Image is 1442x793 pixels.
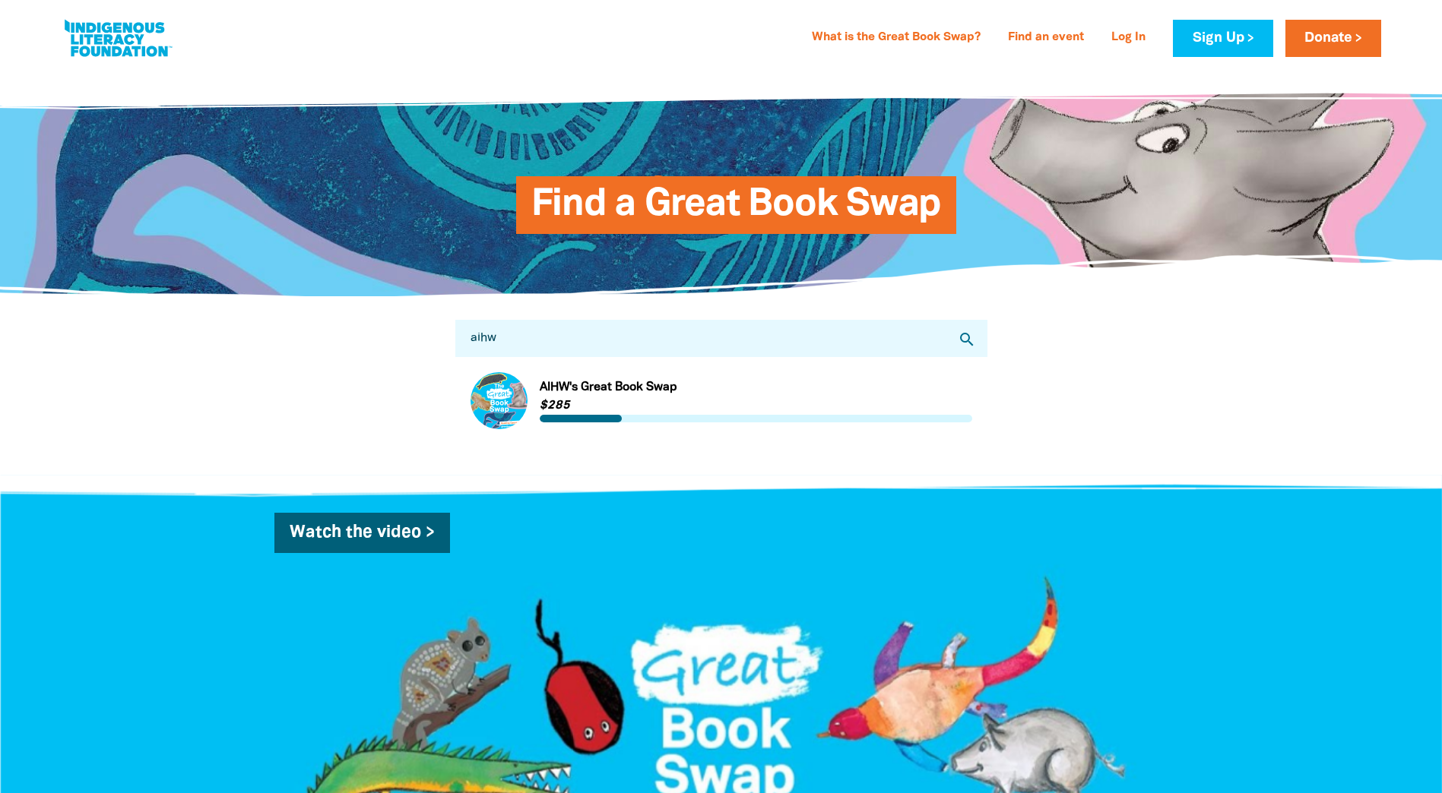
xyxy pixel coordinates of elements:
[999,26,1093,50] a: Find an event
[274,513,450,554] a: Watch the video >
[1285,20,1381,57] a: Donate
[471,372,972,429] div: Paginated content
[531,188,942,234] span: Find a Great Book Swap
[1102,26,1155,50] a: Log In
[958,330,976,349] i: search
[1173,20,1272,57] a: Sign Up
[803,26,990,50] a: What is the Great Book Swap?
